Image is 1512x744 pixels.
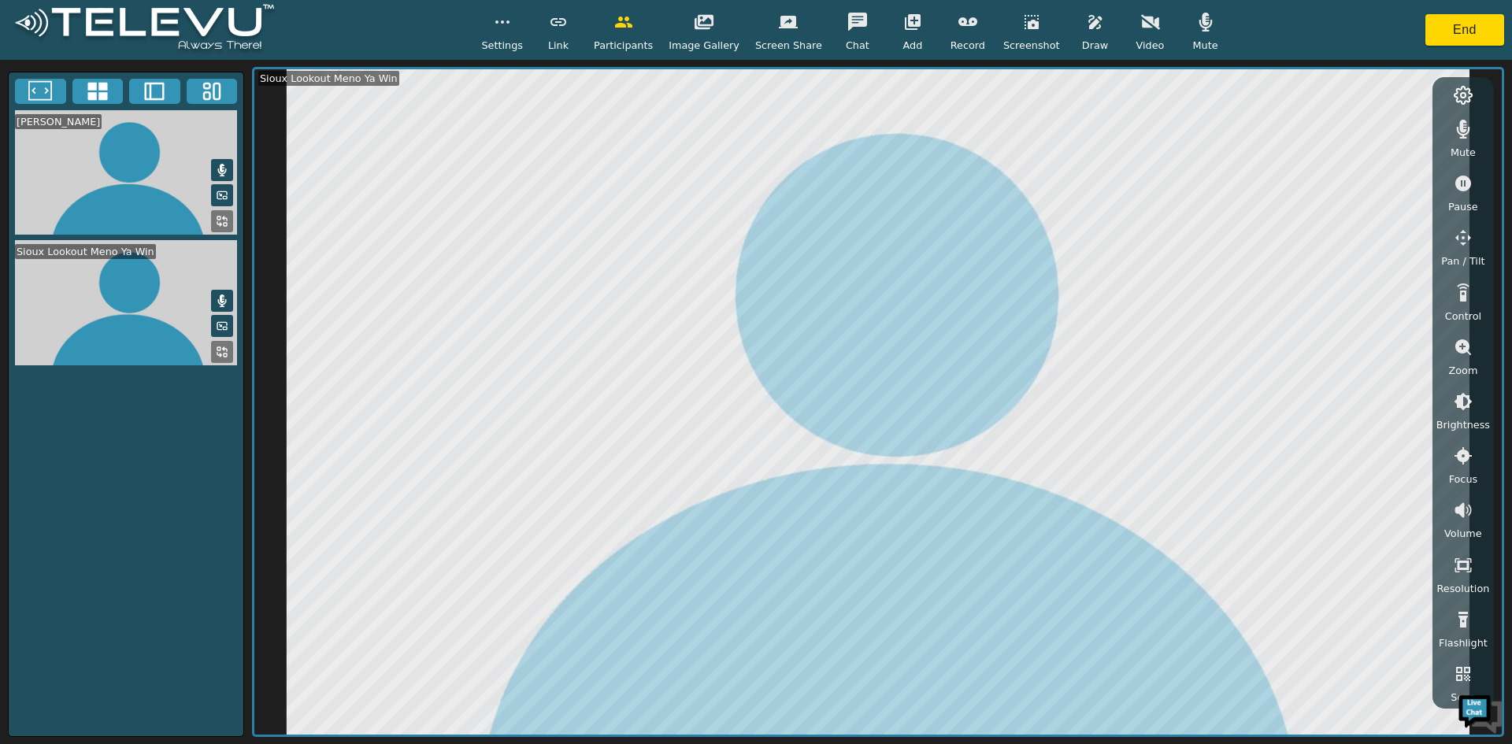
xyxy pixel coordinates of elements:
[755,38,822,53] span: Screen Share
[1451,145,1476,160] span: Mute
[27,73,66,113] img: d_736959983_company_1615157101543_736959983
[669,38,739,53] span: Image Gallery
[1441,254,1484,268] span: Pan / Tilt
[846,38,869,53] span: Chat
[211,159,233,181] button: Mute
[8,430,300,485] textarea: Type your message and hit 'Enter'
[15,79,66,104] button: Fullscreen
[1457,689,1504,736] img: Chat Widget
[903,38,923,53] span: Add
[91,198,217,357] span: We're online!
[82,83,265,103] div: Chat with us now
[258,71,399,86] div: Sioux Lookout Meno Ya Win
[1136,38,1165,53] span: Video
[72,79,124,104] button: 4x4
[1003,38,1060,53] span: Screenshot
[548,38,569,53] span: Link
[481,38,523,53] span: Settings
[211,290,233,312] button: Mute
[211,210,233,232] button: Replace Feed
[1082,38,1108,53] span: Draw
[211,341,233,363] button: Replace Feed
[187,79,238,104] button: Three Window Medium
[211,184,233,206] button: Picture in Picture
[258,8,296,46] div: Minimize live chat window
[1445,309,1481,324] span: Control
[1448,199,1478,214] span: Pause
[129,79,180,104] button: Two Window Medium
[15,244,156,259] div: Sioux Lookout Meno Ya Win
[1451,690,1475,705] span: Scan
[594,38,653,53] span: Participants
[1436,417,1490,432] span: Brightness
[1425,14,1504,46] button: End
[1449,472,1478,487] span: Focus
[1436,581,1489,596] span: Resolution
[1439,635,1488,650] span: Flashlight
[15,114,102,129] div: [PERSON_NAME]
[951,38,985,53] span: Record
[211,315,233,337] button: Picture in Picture
[1448,363,1477,378] span: Zoom
[1444,526,1482,541] span: Volume
[1192,38,1217,53] span: Mute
